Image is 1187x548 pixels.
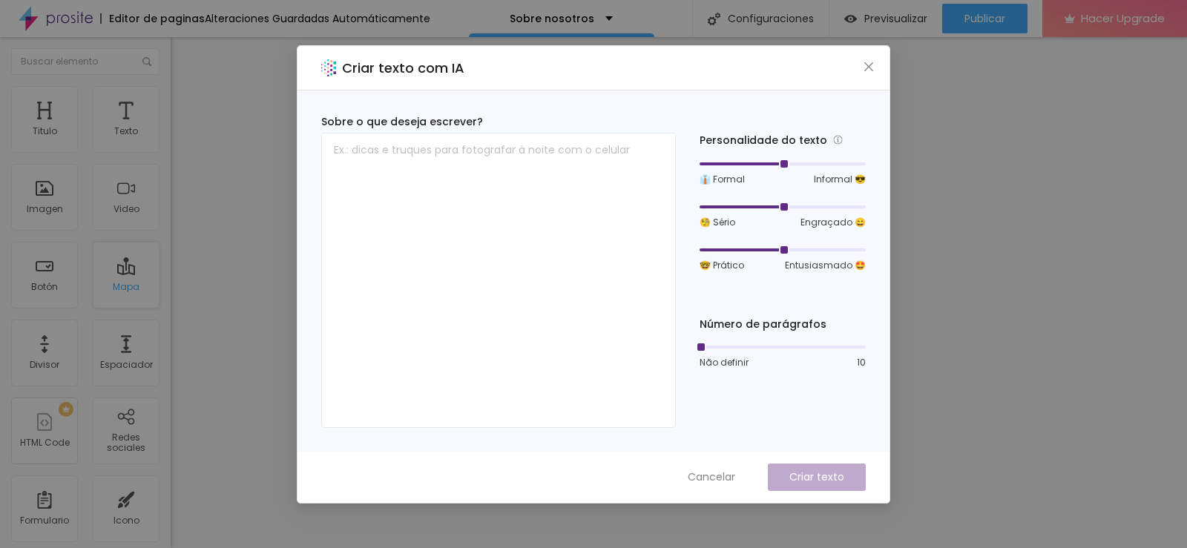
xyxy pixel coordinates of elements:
[114,515,139,526] div: Icono
[785,259,866,272] span: Entusiasmado 🤩
[114,204,139,214] div: Video
[113,282,139,292] div: Mapa
[768,463,866,491] button: Criar texto
[11,48,160,75] input: Buscar elemento
[171,37,1187,548] iframe: Editor
[688,469,735,485] span: Cancelar
[321,114,676,130] div: Sobre o que deseja escrever?
[100,13,205,24] div: Editor de paginas
[30,360,59,370] div: Divisor
[700,132,866,149] div: Personalidade do texto
[20,438,70,448] div: HTML Code
[27,204,63,214] div: Imagen
[863,61,875,73] span: close
[700,317,866,332] div: Número de parágrafos
[708,13,720,25] img: Icone
[142,57,151,66] img: Icone
[844,13,857,25] img: view-1.svg
[100,360,153,370] div: Espaciador
[700,216,735,229] span: 🧐 Sério
[33,126,57,136] div: Titulo
[942,4,1027,33] button: Publicar
[861,59,877,74] button: Close
[114,126,138,136] div: Texto
[673,463,750,491] button: Cancelar
[342,58,464,78] h2: Criar texto com IA
[800,216,866,229] span: Engraçado 😄
[857,356,866,369] span: 10
[96,432,155,454] div: Redes sociales
[864,13,927,24] span: Previsualizar
[1081,12,1165,24] span: Hacer Upgrade
[205,13,430,24] div: Alteraciones Guardadas Automáticamente
[964,13,1005,24] span: Publicar
[700,173,745,186] span: 👔 Formal
[510,13,594,24] p: Sobre nosotros
[700,356,749,369] span: Não definir
[700,259,744,272] span: 🤓 Prático
[31,282,58,292] div: Botón
[20,515,69,526] div: Formulario
[814,173,866,186] span: Informal 😎
[829,4,942,33] button: Previsualizar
